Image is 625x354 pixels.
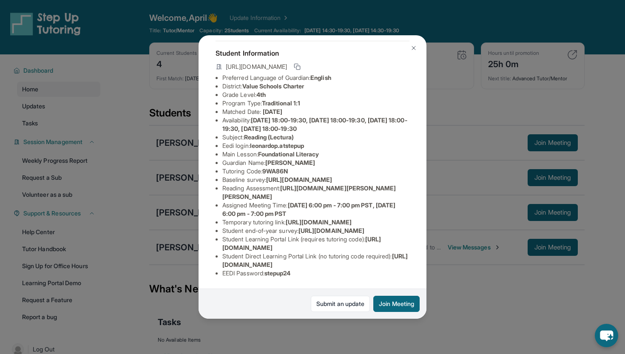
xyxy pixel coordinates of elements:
[256,91,266,98] span: 4th
[222,235,409,252] li: Student Learning Portal Link (requires tutoring code) :
[242,82,304,90] span: Value Schools Charter
[410,45,417,51] img: Close Icon
[222,108,409,116] li: Matched Date:
[298,227,364,234] span: [URL][DOMAIN_NAME]
[266,176,332,183] span: [URL][DOMAIN_NAME]
[222,184,396,200] span: [URL][DOMAIN_NAME][PERSON_NAME][PERSON_NAME]
[222,167,409,176] li: Tutoring Code :
[226,62,287,71] span: [URL][DOMAIN_NAME]
[222,91,409,99] li: Grade Level:
[250,142,304,149] span: leonardop.atstepup
[244,133,294,141] span: Reading (Lectura)
[222,252,409,269] li: Student Direct Learning Portal Link (no tutoring code required) :
[222,116,407,132] span: [DATE] 18:00-19:30, [DATE] 18:00-19:30, [DATE] 18:00-19:30, [DATE] 18:00-19:30
[222,227,409,235] li: Student end-of-year survey :
[265,159,315,166] span: [PERSON_NAME]
[262,167,288,175] span: 9WA86N
[373,296,420,312] button: Join Meeting
[310,74,331,81] span: English
[222,184,409,201] li: Reading Assessment :
[262,99,300,107] span: Traditional 1:1
[222,99,409,108] li: Program Type:
[222,116,409,133] li: Availability:
[292,62,302,72] button: Copy link
[222,159,409,167] li: Guardian Name :
[595,324,618,347] button: chat-button
[216,48,409,58] h4: Student Information
[286,218,352,226] span: [URL][DOMAIN_NAME]
[222,133,409,142] li: Subject :
[222,201,409,218] li: Assigned Meeting Time :
[222,218,409,227] li: Temporary tutoring link :
[222,74,409,82] li: Preferred Language of Guardian:
[222,201,395,217] span: [DATE] 6:00 pm - 7:00 pm PST, [DATE] 6:00 pm - 7:00 pm PST
[311,296,370,312] a: Submit an update
[222,150,409,159] li: Main Lesson :
[264,269,291,277] span: stepup24
[222,269,409,278] li: EEDI Password :
[258,150,319,158] span: Foundational Literacy
[222,176,409,184] li: Baseline survey :
[222,82,409,91] li: District:
[263,108,282,115] span: [DATE]
[222,142,409,150] li: Eedi login :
